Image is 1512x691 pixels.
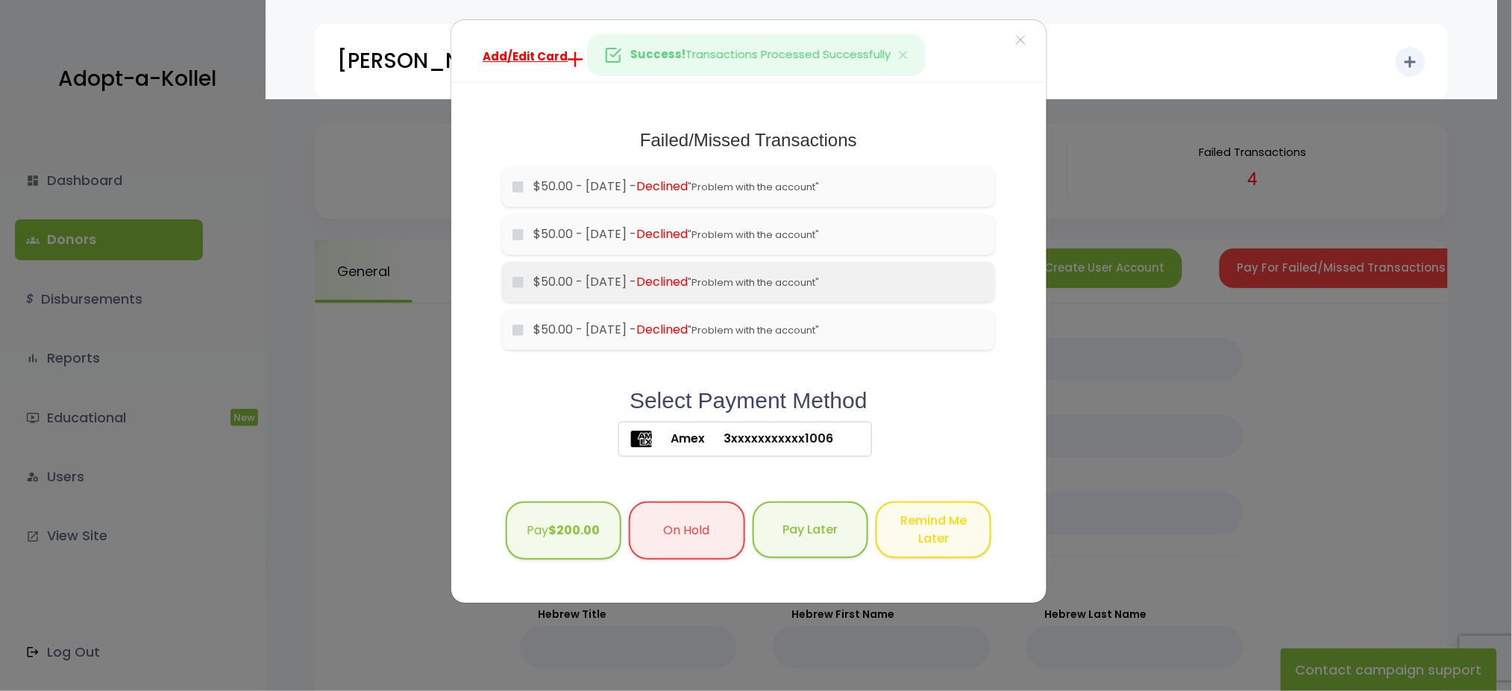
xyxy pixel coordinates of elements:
[753,501,868,558] button: Pay Later
[1015,25,1026,57] span: ×
[637,225,688,243] span: Declined
[688,323,820,337] span: "Problem with the account"
[653,430,706,448] span: Amex
[637,321,688,338] span: Declined
[637,273,688,290] span: Declined
[502,387,996,414] h2: Select Payment Method
[534,178,985,196] label: $50.00 - [DATE] -
[882,35,925,75] button: Close
[637,178,688,195] span: Declined
[502,130,996,151] h1: Failed/Missed Transactions
[688,228,820,242] span: "Problem with the account"
[706,430,834,448] span: 3xxxxxxxxxxx1006
[876,501,991,558] button: Remind Me Later
[587,34,926,76] div: Transactions Processed Successfully
[534,321,985,339] label: $50.00 - [DATE] -
[548,522,600,539] b: $200.00
[506,501,621,560] button: Pay$200.00
[688,275,820,290] span: "Problem with the account"
[631,46,686,62] strong: Success!
[629,501,744,560] button: On Hold
[472,43,595,71] a: Add/Edit Card
[534,273,985,291] label: $50.00 - [DATE] -
[483,49,568,64] span: Add/Edit Card
[534,225,985,243] label: $50.00 - [DATE] -
[995,20,1046,62] button: ×
[688,180,820,194] span: "Problem with the account"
